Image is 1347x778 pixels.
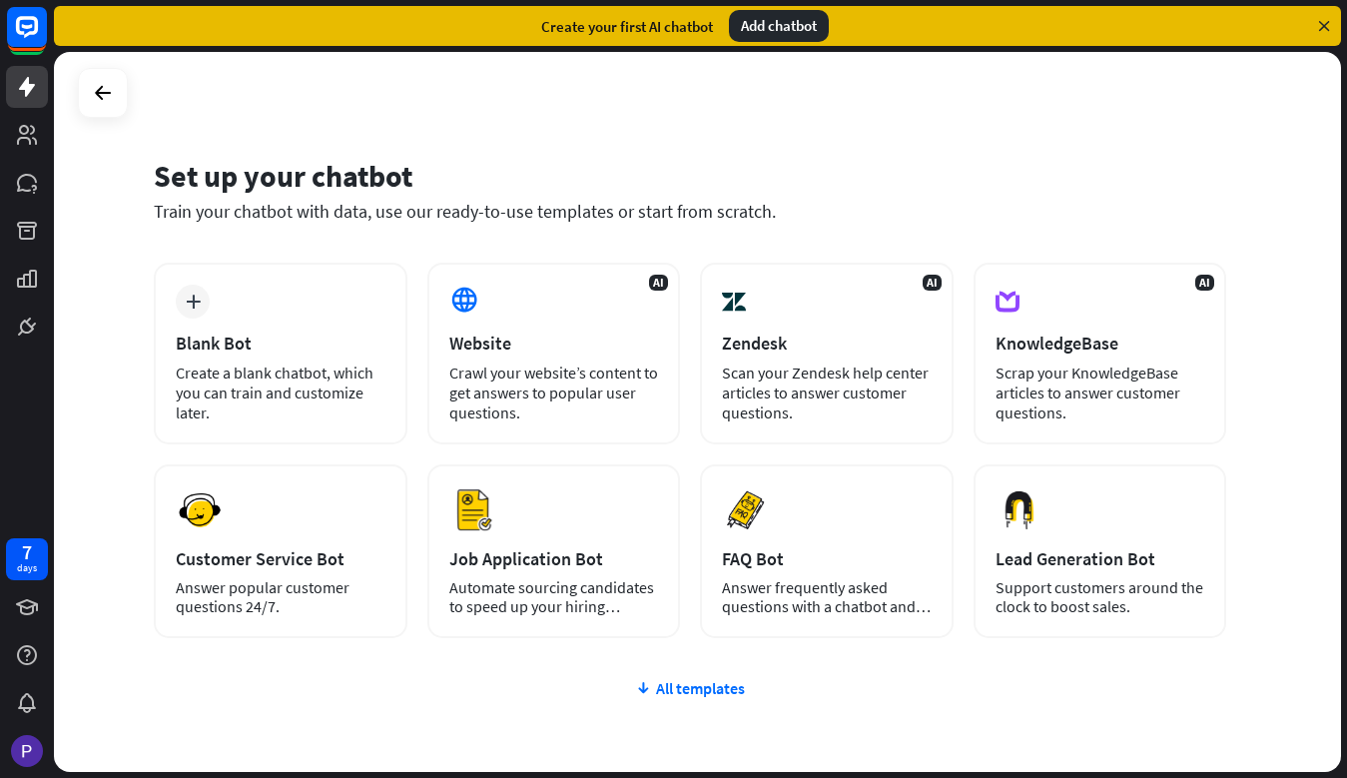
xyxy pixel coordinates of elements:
div: Job Application Bot [449,547,659,570]
div: days [17,561,37,575]
div: Website [449,332,659,355]
div: Support customers around the clock to boost sales. [996,578,1205,616]
div: All templates [154,678,1226,698]
span: AI [1195,275,1214,291]
div: KnowledgeBase [996,332,1205,355]
a: 7 days [6,538,48,580]
div: Answer frequently asked questions with a chatbot and save your time. [722,578,932,616]
span: AI [923,275,942,291]
i: plus [186,295,201,309]
div: Create your first AI chatbot [541,17,713,36]
div: Answer popular customer questions 24/7. [176,578,385,616]
div: Scan your Zendesk help center articles to answer customer questions. [722,363,932,422]
div: 7 [22,543,32,561]
div: Automate sourcing candidates to speed up your hiring process. [449,578,659,616]
div: FAQ Bot [722,547,932,570]
div: Customer Service Bot [176,547,385,570]
div: Set up your chatbot [154,157,1226,195]
div: Lead Generation Bot [996,547,1205,570]
div: Zendesk [722,332,932,355]
div: Add chatbot [729,10,829,42]
div: Crawl your website’s content to get answers to popular user questions. [449,363,659,422]
span: AI [649,275,668,291]
div: Create a blank chatbot, which you can train and customize later. [176,363,385,422]
div: Train your chatbot with data, use our ready-to-use templates or start from scratch. [154,200,1226,223]
div: Blank Bot [176,332,385,355]
div: Scrap your KnowledgeBase articles to answer customer questions. [996,363,1205,422]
